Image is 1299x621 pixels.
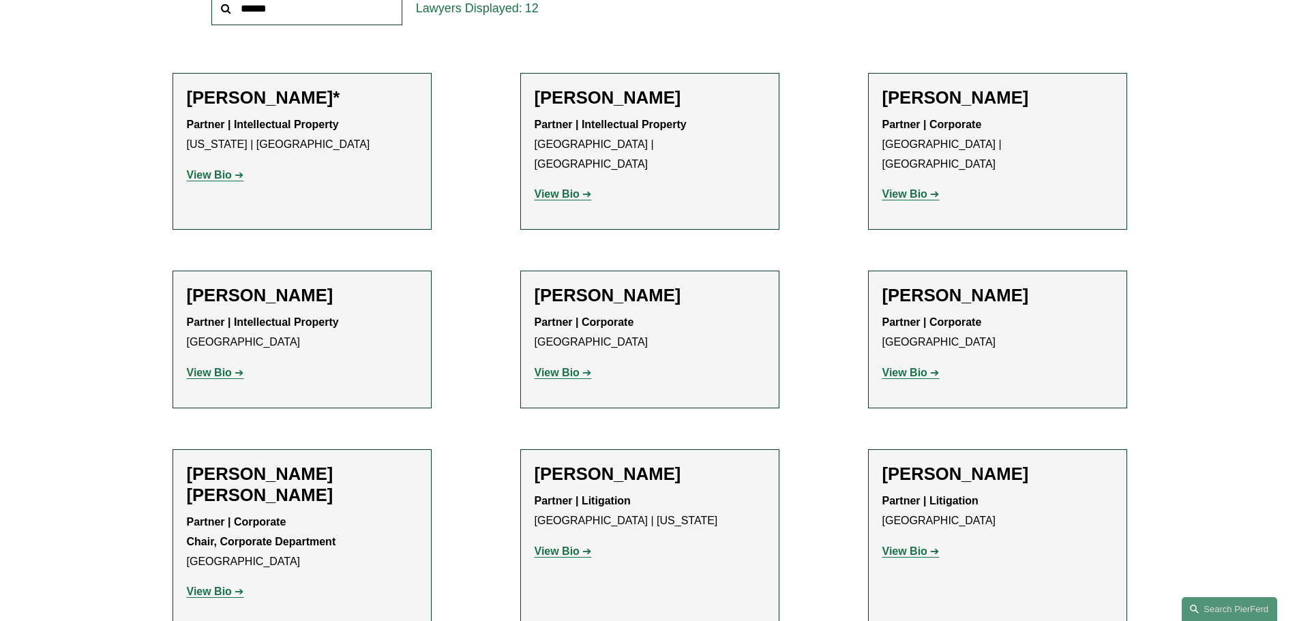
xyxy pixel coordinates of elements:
a: Search this site [1182,597,1277,621]
a: View Bio [535,367,592,378]
strong: View Bio [187,367,232,378]
strong: Partner | Corporate [882,119,982,130]
strong: View Bio [535,545,580,557]
strong: Partner | Intellectual Property [187,316,339,328]
strong: View Bio [187,169,232,181]
a: View Bio [882,367,940,378]
strong: View Bio [882,188,927,200]
strong: Partner | Intellectual Property [535,119,687,130]
a: View Bio [187,169,244,181]
strong: Partner | Corporate [187,516,286,528]
a: View Bio [882,545,940,557]
h2: [PERSON_NAME] [535,285,765,306]
strong: View Bio [882,367,927,378]
p: [GEOGRAPHIC_DATA] [882,491,1113,531]
p: [GEOGRAPHIC_DATA] | [GEOGRAPHIC_DATA] [535,115,765,174]
p: [GEOGRAPHIC_DATA] [535,313,765,352]
a: View Bio [187,586,244,597]
span: 12 [525,1,539,15]
strong: Partner | Litigation [882,495,979,506]
p: [GEOGRAPHIC_DATA] [187,313,417,352]
p: [GEOGRAPHIC_DATA] [882,313,1113,352]
h2: [PERSON_NAME] [535,464,765,485]
strong: Chair, Corporate Department [187,536,336,547]
strong: View Bio [535,367,580,378]
h2: [PERSON_NAME] [535,87,765,108]
strong: View Bio [882,545,927,557]
p: [GEOGRAPHIC_DATA] [187,513,417,571]
strong: Partner | Intellectual Property [187,119,339,130]
h2: [PERSON_NAME] [PERSON_NAME] [187,464,417,506]
a: View Bio [187,367,244,378]
a: View Bio [882,188,940,200]
a: View Bio [535,545,592,557]
p: [GEOGRAPHIC_DATA] | [US_STATE] [535,491,765,531]
strong: Partner | Corporate [882,316,982,328]
h2: [PERSON_NAME] [882,87,1113,108]
h2: [PERSON_NAME] [882,285,1113,306]
strong: Partner | Corporate [535,316,634,328]
strong: View Bio [187,586,232,597]
h2: [PERSON_NAME]* [187,87,417,108]
strong: Partner | Litigation [535,495,631,506]
p: [GEOGRAPHIC_DATA] | [GEOGRAPHIC_DATA] [882,115,1113,174]
h2: [PERSON_NAME] [187,285,417,306]
strong: View Bio [535,188,580,200]
a: View Bio [535,188,592,200]
h2: [PERSON_NAME] [882,464,1113,485]
p: [US_STATE] | [GEOGRAPHIC_DATA] [187,115,417,155]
